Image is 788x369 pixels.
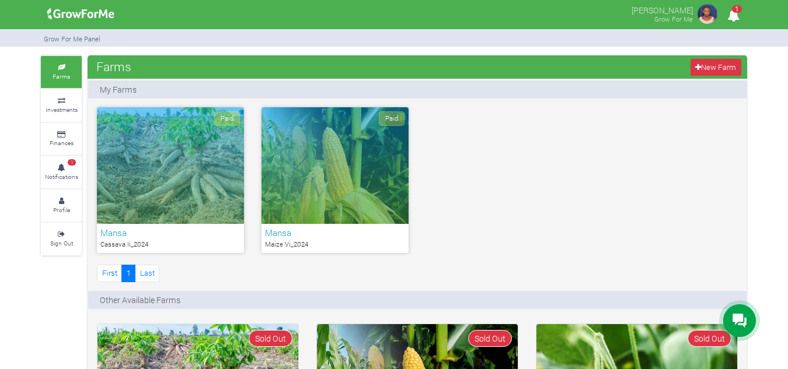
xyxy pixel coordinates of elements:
small: Grow For Me Panel [44,34,100,43]
p: Other Available Farms [100,294,180,306]
a: Paid Mansa Cassava Ii_2024 [97,107,244,253]
span: Sold Out [468,330,512,347]
a: Paid Mansa Maize Vi_2024 [261,107,409,253]
a: New Farm [691,59,741,76]
a: Last [135,265,159,282]
a: 1 Notifications [41,156,82,188]
a: Sign Out [41,223,82,255]
a: Farms [41,56,82,88]
small: Sign Out [50,239,73,247]
p: [PERSON_NAME] [632,2,693,16]
span: Paid [214,111,240,126]
img: growforme image [43,2,118,26]
span: 1 [732,5,742,13]
small: Farms [53,72,70,80]
small: Profile [53,206,70,214]
img: growforme image [696,2,719,26]
p: My Farms [100,83,137,96]
a: Investments [41,89,82,121]
span: Paid [379,111,405,126]
span: Sold Out [688,330,731,347]
nav: Page Navigation [97,265,159,282]
p: Maize Vi_2024 [265,240,405,249]
h6: Mansa [265,227,405,238]
a: Profile [41,189,82,222]
a: First [97,265,122,282]
a: Finances [41,123,82,155]
small: Notifications [45,173,78,181]
span: 1 [68,159,76,166]
small: Investments [46,106,78,114]
a: 1 [722,11,745,22]
span: Farms [93,55,134,78]
span: Sold Out [249,330,292,347]
a: 1 [121,265,135,282]
i: Notifications [722,2,745,29]
h6: Mansa [100,227,240,238]
small: Finances [50,139,74,147]
small: Grow For Me [654,15,693,23]
p: Cassava Ii_2024 [100,240,240,249]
